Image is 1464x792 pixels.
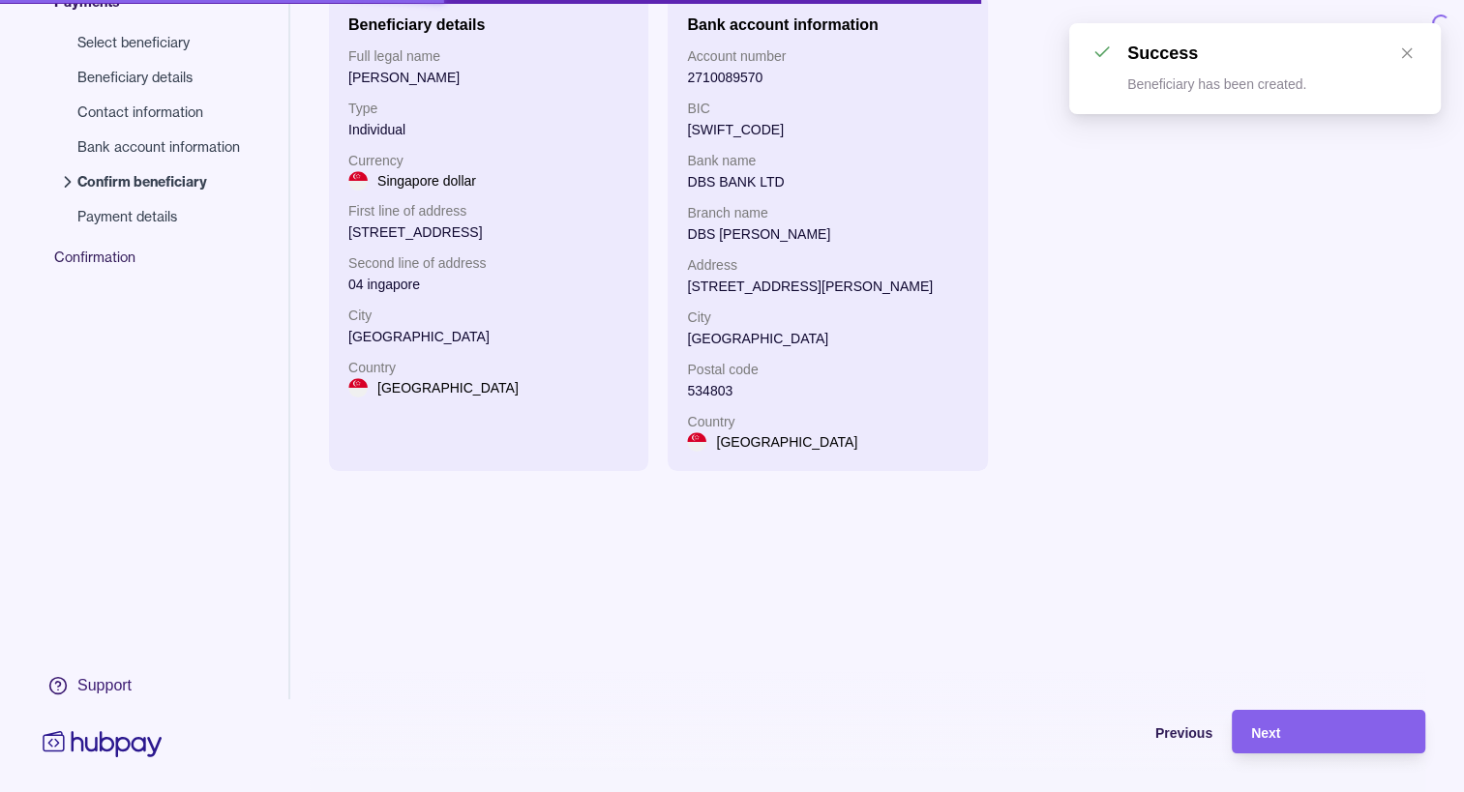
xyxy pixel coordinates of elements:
[77,172,240,191] span: Confirm beneficiary
[77,675,132,696] div: Support
[1019,710,1212,753] button: Previous
[687,254,968,276] p: Address
[377,377,519,398] p: [GEOGRAPHIC_DATA]
[687,45,968,67] p: Account number
[687,359,968,380] p: Postal code
[687,171,968,192] p: DBS BANK LTD
[1155,725,1212,741] span: Previous
[348,378,368,397] img: sg
[77,207,240,226] span: Payment details
[1396,43,1418,64] a: Close
[348,119,629,140] p: Individual
[39,665,166,706] a: Support
[348,67,629,88] p: [PERSON_NAME]
[687,411,968,432] p: Country
[348,171,368,191] img: sg
[687,150,968,171] p: Bank name
[687,202,968,223] p: Branch name
[77,33,240,52] span: Select beneficiary
[348,16,485,33] h2: Beneficiary details
[348,150,629,171] p: Currency
[1127,44,1198,63] h1: Success
[348,200,629,221] p: First line of address
[348,305,629,326] p: City
[1232,710,1425,753] button: Next
[687,223,968,245] p: DBS [PERSON_NAME]
[687,16,878,33] h2: Bank account information
[687,276,968,297] p: [STREET_ADDRESS][PERSON_NAME]
[687,67,968,88] p: 2710089570
[77,103,240,122] span: Contact information
[1379,15,1449,58] button: Close
[1127,76,1306,92] p: Beneficiary has been created.
[1400,46,1414,60] span: close
[687,432,706,452] img: sg
[348,326,629,347] p: [GEOGRAPHIC_DATA]
[687,307,968,328] p: City
[77,68,240,87] span: Beneficiary details
[77,137,240,157] span: Bank account information
[348,357,629,378] p: Country
[348,252,629,274] p: Second line of address
[687,119,968,140] p: [SWIFT_CODE]
[348,98,629,119] p: Type
[377,170,476,191] p: Singapore dollar
[348,221,629,243] p: [STREET_ADDRESS]
[716,431,857,453] p: [GEOGRAPHIC_DATA]
[348,45,629,67] p: Full legal name
[1251,725,1280,741] span: Next
[348,274,629,295] p: 04 ingapore
[54,248,259,282] span: Confirmation
[687,380,968,401] p: 534803
[687,98,968,119] p: BIC
[687,328,968,349] p: [GEOGRAPHIC_DATA]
